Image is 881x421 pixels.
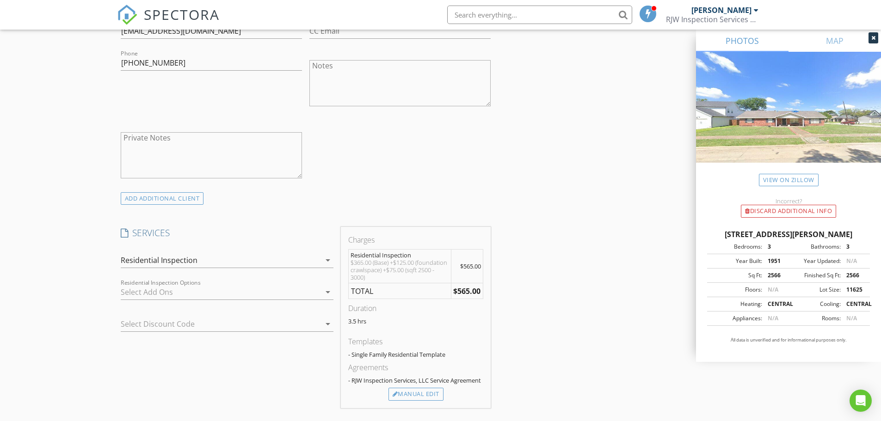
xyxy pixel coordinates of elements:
[121,192,204,205] div: ADD ADDITIONAL client
[348,317,483,325] p: 3.5 hrs
[348,303,483,314] div: Duration
[841,271,867,280] div: 2566
[322,318,333,329] i: arrow_drop_down
[351,251,449,259] div: Residential Inspection
[348,336,483,347] div: Templates
[789,257,841,265] div: Year Updated:
[696,197,881,205] div: Incorrect?
[322,255,333,266] i: arrow_drop_down
[789,286,841,294] div: Lot Size:
[762,257,789,265] div: 1951
[117,5,137,25] img: The Best Home Inspection Software - Spectora
[453,286,481,296] strong: $565.00
[762,271,789,280] div: 2566
[710,286,762,294] div: Floors:
[846,314,857,322] span: N/A
[710,314,762,323] div: Appliances:
[789,300,841,308] div: Cooling:
[121,227,333,239] h4: SERVICES
[447,6,632,24] input: Search everything...
[666,15,758,24] div: RJW Inspection Services LLC
[322,287,333,298] i: arrow_drop_down
[841,243,867,251] div: 3
[841,300,867,308] div: CENTRAL
[348,283,451,299] td: TOTAL
[789,314,841,323] div: Rooms:
[846,257,857,265] span: N/A
[348,362,483,373] div: Agreements
[351,259,449,281] div: $365.00 (Base) +$125.00 (foundation crawlspace) +$75.00 (sqft 2500 - 3000)
[144,5,220,24] span: SPECTORA
[710,257,762,265] div: Year Built:
[789,30,881,52] a: MAP
[348,377,483,384] div: - RJW Inspection Services, LLC Service Agreement
[710,271,762,280] div: Sq Ft:
[850,390,872,412] div: Open Intercom Messenger
[696,30,789,52] a: PHOTOS
[707,229,870,240] div: [STREET_ADDRESS][PERSON_NAME]
[789,243,841,251] div: Bathrooms:
[696,52,881,185] img: streetview
[388,388,444,401] div: Manual Edit
[710,243,762,251] div: Bedrooms:
[768,286,778,293] span: N/A
[789,271,841,280] div: Finished Sq Ft:
[348,234,483,245] div: Charges
[460,262,481,270] span: $565.00
[762,243,789,251] div: 3
[707,337,870,343] p: All data is unverified and for informational purposes only.
[691,6,752,15] div: [PERSON_NAME]
[741,205,836,218] div: Discard Additional info
[348,351,483,358] div: - Single Family Residential Template
[759,174,819,186] a: View on Zillow
[768,314,778,322] span: N/A
[762,300,789,308] div: CENTRAL
[121,256,197,264] div: Residential Inspection
[710,300,762,308] div: Heating:
[841,286,867,294] div: 11625
[117,12,220,32] a: SPECTORA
